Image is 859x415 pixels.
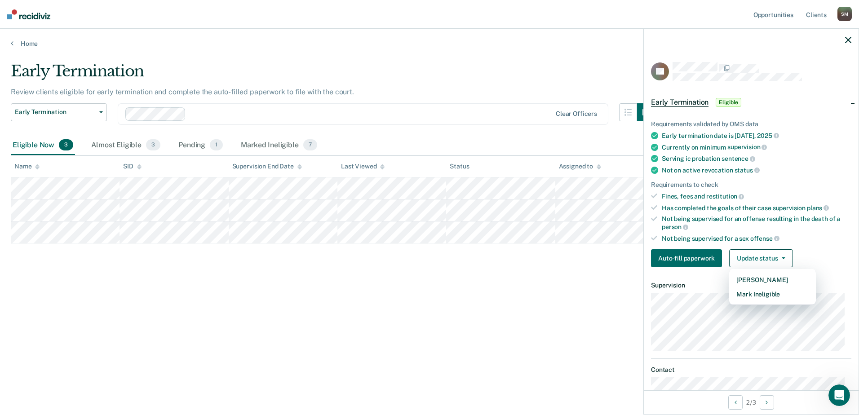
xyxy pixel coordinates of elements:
[760,395,774,410] button: Next Opportunity
[651,282,851,289] dt: Supervision
[735,167,760,174] span: status
[232,163,302,170] div: Supervision End Date
[729,249,793,267] button: Update status
[89,136,162,155] div: Almost Eligible
[644,390,859,414] div: 2 / 3
[837,7,852,21] div: S M
[11,62,655,88] div: Early Termination
[727,143,767,150] span: supervision
[341,163,385,170] div: Last Viewed
[662,204,851,212] div: Has completed the goals of their case supervision
[716,98,741,107] span: Eligible
[662,215,851,230] div: Not being supervised for an offense resulting in the death of a
[210,139,223,151] span: 1
[662,223,688,230] span: person
[59,139,73,151] span: 3
[11,136,75,155] div: Eligible Now
[828,384,850,406] iframe: Intercom live chat
[651,366,851,374] dt: Contact
[750,235,779,242] span: offense
[123,163,142,170] div: SID
[651,120,851,128] div: Requirements validated by OMS data
[706,193,744,200] span: restitution
[807,204,829,212] span: plans
[7,9,50,19] img: Recidiviz
[644,88,859,117] div: Early TerminationEligible
[11,88,354,96] p: Review clients eligible for early termination and complete the auto-filled paperwork to file with...
[662,155,851,163] div: Serving ic probation
[559,163,601,170] div: Assigned to
[729,287,816,301] button: Mark Ineligible
[757,132,779,139] span: 2025
[662,234,851,243] div: Not being supervised for a sex
[239,136,319,155] div: Marked Ineligible
[651,181,851,189] div: Requirements to check
[722,155,755,162] span: sentence
[662,132,851,140] div: Early termination date is [DATE],
[14,163,40,170] div: Name
[651,249,722,267] button: Auto-fill paperwork
[728,395,743,410] button: Previous Opportunity
[303,139,317,151] span: 7
[651,249,726,267] a: Navigate to form link
[146,139,160,151] span: 3
[11,40,848,48] a: Home
[729,273,816,287] button: [PERSON_NAME]
[651,98,708,107] span: Early Termination
[662,143,851,151] div: Currently on minimum
[15,108,96,116] span: Early Termination
[177,136,225,155] div: Pending
[450,163,469,170] div: Status
[662,166,851,174] div: Not on active revocation
[662,192,851,200] div: Fines, fees and
[556,110,597,118] div: Clear officers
